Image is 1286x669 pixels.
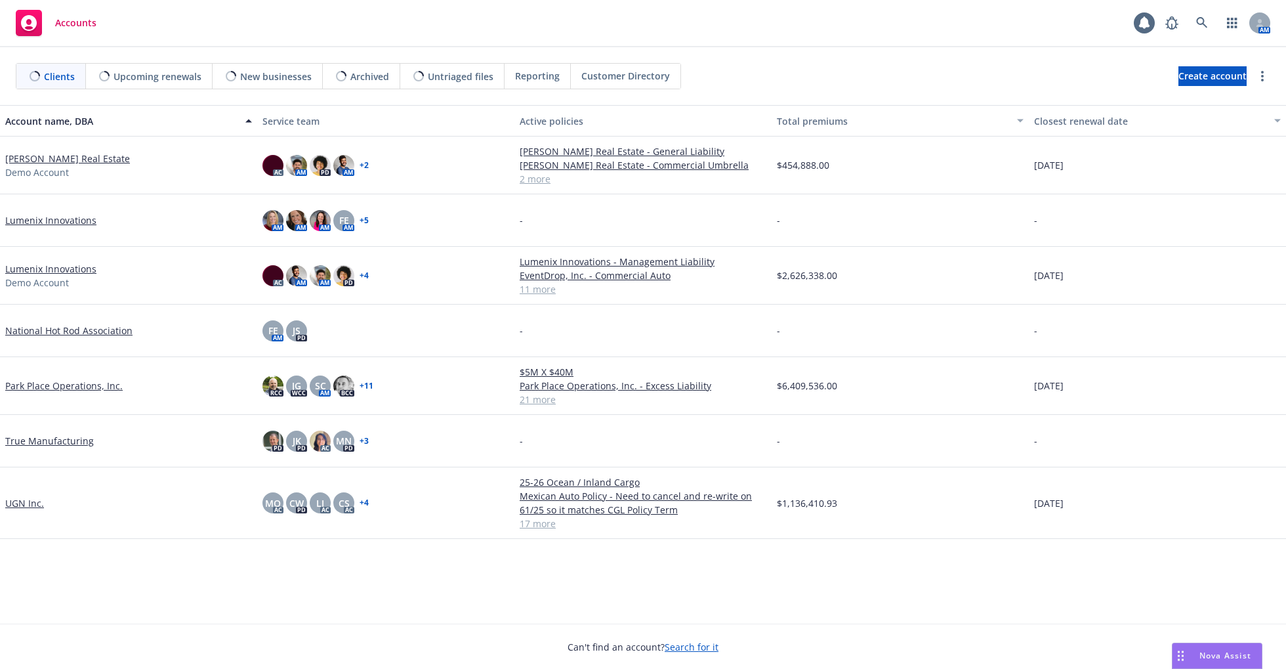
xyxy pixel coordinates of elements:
[286,155,307,176] img: photo
[333,265,354,286] img: photo
[5,324,133,337] a: National Hot Rod Association
[293,324,301,337] span: JS
[265,496,281,510] span: MQ
[520,379,766,393] a: Park Place Operations, Inc. - Excess Liability
[520,269,766,282] a: EventDrop, Inc. - Commercial Auto
[1159,10,1185,36] a: Report a Bug
[5,165,69,179] span: Demo Account
[568,640,718,654] span: Can't find an account?
[520,282,766,296] a: 11 more
[520,393,766,406] a: 21 more
[310,265,331,286] img: photo
[5,262,96,276] a: Lumenix Innovations
[777,213,780,227] span: -
[286,210,307,231] img: photo
[777,114,1009,128] div: Total premiums
[1178,66,1247,86] a: Create account
[5,276,69,290] span: Demo Account
[360,499,369,507] a: + 4
[339,496,350,510] span: CS
[293,434,301,448] span: JK
[5,114,238,128] div: Account name, DBA
[5,434,94,448] a: True Manufacturing
[289,496,304,510] span: CW
[333,376,354,397] img: photo
[581,69,670,83] span: Customer Directory
[1219,10,1245,36] a: Switch app
[310,431,331,452] img: photo
[310,155,331,176] img: photo
[315,379,326,393] span: SC
[257,105,514,137] button: Service team
[520,158,766,172] a: [PERSON_NAME] Real Estate - Commercial Umbrella
[5,213,96,227] a: Lumenix Innovations
[360,162,369,169] a: + 2
[1034,158,1064,172] span: [DATE]
[262,431,283,452] img: photo
[520,475,766,489] a: 25-26 Ocean / Inland Cargo
[333,155,354,176] img: photo
[520,114,766,128] div: Active policies
[240,70,312,83] span: New businesses
[292,379,301,393] span: JG
[514,105,772,137] button: Active policies
[350,70,389,83] span: Archived
[360,217,369,225] a: + 5
[1178,64,1247,89] span: Create account
[310,210,331,231] img: photo
[262,210,283,231] img: photo
[515,69,560,83] span: Reporting
[262,114,509,128] div: Service team
[1034,114,1266,128] div: Closest renewal date
[262,376,283,397] img: photo
[5,496,44,510] a: UGN Inc.
[360,272,369,280] a: + 4
[520,489,766,517] a: Mexican Auto Policy - Need to cancel and re-write on 61/25 so it matches CGL Policy Term
[286,265,307,286] img: photo
[316,496,324,510] span: LI
[360,437,369,445] a: + 3
[360,382,373,390] a: + 11
[520,434,523,448] span: -
[262,265,283,286] img: photo
[1255,68,1270,84] a: more
[520,255,766,269] a: Lumenix Innovations - Management Liability
[520,144,766,158] a: [PERSON_NAME] Real Estate - General Liability
[777,158,829,172] span: $454,888.00
[268,324,278,337] span: FE
[10,5,102,41] a: Accounts
[262,155,283,176] img: photo
[5,152,130,165] a: [PERSON_NAME] Real Estate
[5,379,123,393] a: Park Place Operations, Inc.
[520,172,766,186] a: 2 more
[55,18,96,28] span: Accounts
[428,70,493,83] span: Untriaged files
[520,324,523,337] span: -
[339,213,349,227] span: FE
[1029,105,1286,137] button: Closest renewal date
[520,517,766,530] a: 17 more
[1189,10,1215,36] a: Search
[44,70,75,83] span: Clients
[772,105,1029,137] button: Total premiums
[520,365,766,379] a: $5M X $40M
[336,434,352,448] span: MN
[520,213,523,227] span: -
[1034,213,1037,227] span: -
[114,70,201,83] span: Upcoming renewals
